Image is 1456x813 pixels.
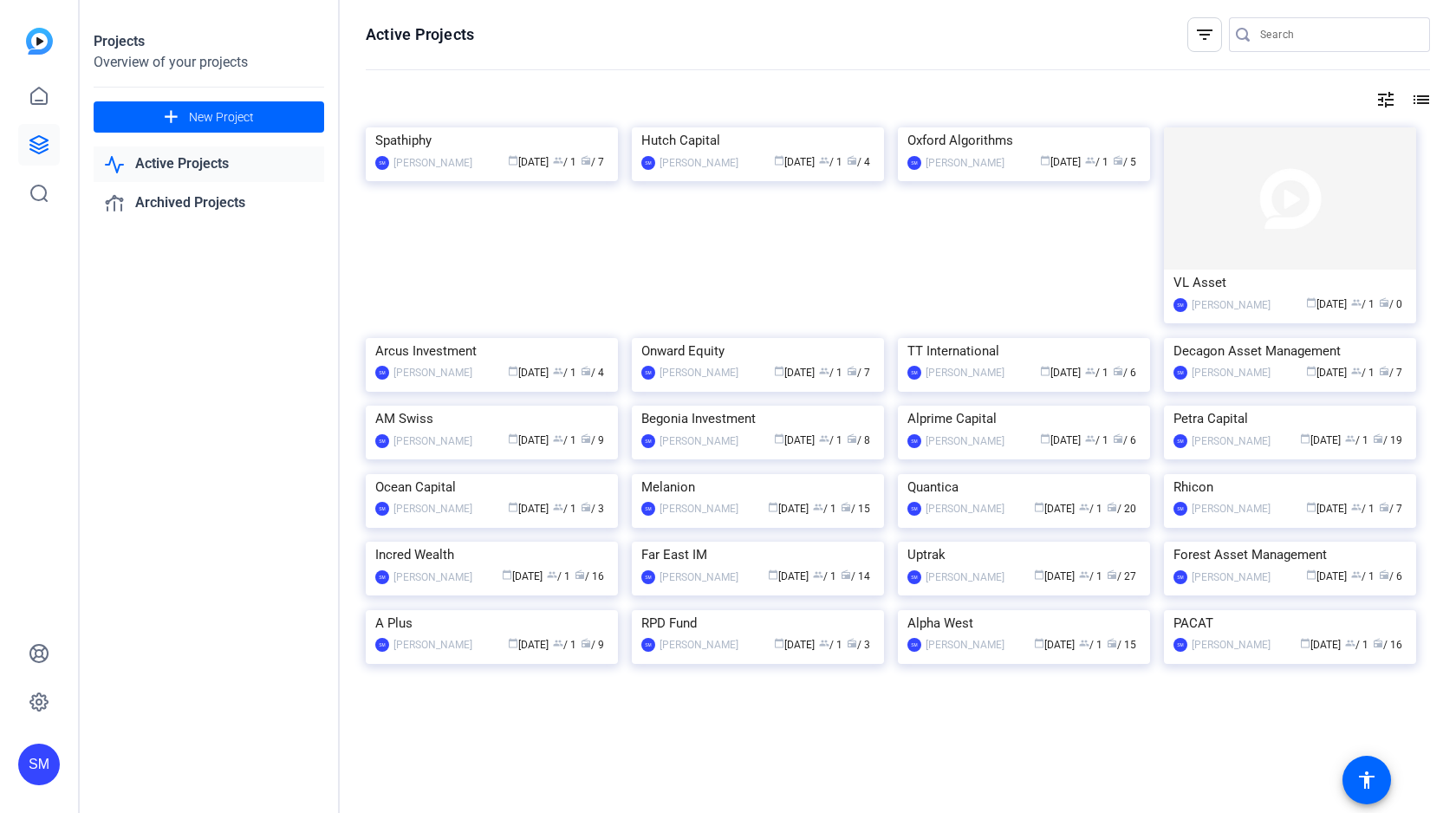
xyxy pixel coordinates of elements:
[1192,433,1271,450] div: [PERSON_NAME]
[1351,503,1375,515] span: / 1
[375,474,608,500] div: Ocean Capital
[581,638,591,648] span: radio
[819,155,829,166] span: group
[1173,474,1407,500] div: Rhicon
[581,639,604,651] span: / 9
[1040,434,1081,446] span: [DATE]
[581,156,604,168] span: / 7
[581,155,591,166] span: radio
[508,638,518,648] span: calendar_today
[1107,570,1136,582] span: / 27
[375,502,389,516] div: SM
[508,502,518,512] span: calendar_today
[1113,366,1123,376] span: radio
[581,433,591,444] span: radio
[1034,638,1044,648] span: calendar_today
[393,433,472,450] div: [PERSON_NAME]
[547,569,557,580] span: group
[774,433,784,444] span: calendar_today
[1351,570,1375,582] span: / 1
[393,154,472,172] div: [PERSON_NAME]
[375,542,608,568] div: Incred Wealth
[1173,338,1407,364] div: Decagon Asset Management
[1379,570,1402,582] span: / 6
[1260,24,1416,45] input: Search
[1113,434,1136,446] span: / 6
[1194,24,1215,45] mat-icon: filter_list
[907,542,1141,568] div: Uptrak
[660,364,738,381] div: [PERSON_NAME]
[393,636,472,654] div: [PERSON_NAME]
[508,156,549,168] span: [DATE]
[26,28,53,55] img: blue-gradient.svg
[847,156,870,168] span: / 4
[1034,639,1075,651] span: [DATE]
[581,366,591,376] span: radio
[553,639,576,651] span: / 1
[847,639,870,651] span: / 3
[841,570,870,582] span: / 14
[1345,434,1368,446] span: / 1
[575,569,585,580] span: radio
[819,433,829,444] span: group
[907,638,921,652] div: SM
[819,638,829,648] span: group
[841,569,851,580] span: radio
[1173,298,1187,312] div: SM
[1300,639,1341,651] span: [DATE]
[641,156,655,170] div: SM
[393,569,472,586] div: [PERSON_NAME]
[1379,569,1389,580] span: radio
[768,502,778,512] span: calendar_today
[375,406,608,432] div: AM Swiss
[575,570,604,582] span: / 16
[94,52,324,73] div: Overview of your projects
[641,542,874,568] div: Far East IM
[819,366,829,376] span: group
[1379,503,1402,515] span: / 7
[774,156,815,168] span: [DATE]
[926,433,1004,450] div: [PERSON_NAME]
[1173,638,1187,652] div: SM
[1079,569,1089,580] span: group
[160,107,182,128] mat-icon: add
[1351,298,1375,310] span: / 1
[1040,155,1050,166] span: calendar_today
[1113,367,1136,379] span: / 6
[94,146,324,182] a: Active Projects
[774,638,784,648] span: calendar_today
[94,185,324,221] a: Archived Projects
[553,155,563,166] span: group
[774,155,784,166] span: calendar_today
[375,434,389,448] div: SM
[508,503,549,515] span: [DATE]
[1113,155,1123,166] span: radio
[508,366,518,376] span: calendar_today
[641,610,874,636] div: RPD Fund
[813,502,823,512] span: group
[393,500,472,517] div: [PERSON_NAME]
[1107,638,1117,648] span: radio
[1173,570,1187,584] div: SM
[1107,569,1117,580] span: radio
[1173,406,1407,432] div: Petra Capital
[1107,639,1136,651] span: / 15
[660,154,738,172] div: [PERSON_NAME]
[1375,89,1396,110] mat-icon: tune
[768,503,809,515] span: [DATE]
[375,127,608,153] div: Spathiphy
[1345,639,1368,651] span: / 1
[553,502,563,512] span: group
[18,744,60,785] div: SM
[907,610,1141,636] div: Alpha West
[641,474,874,500] div: Melanion
[907,156,921,170] div: SM
[847,366,857,376] span: radio
[393,364,472,381] div: [PERSON_NAME]
[1173,610,1407,636] div: PACAT
[1409,89,1430,110] mat-icon: list
[926,636,1004,654] div: [PERSON_NAME]
[1107,503,1136,515] span: / 20
[841,503,870,515] span: / 15
[1173,270,1407,296] div: VL Asset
